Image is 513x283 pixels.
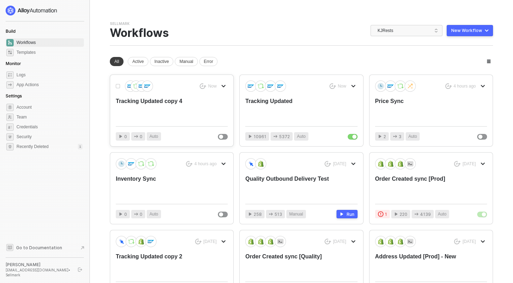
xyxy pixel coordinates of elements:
[6,244,13,251] span: documentation
[140,211,142,218] span: 0
[118,238,125,244] img: icon
[6,243,84,252] a: Knowledge Base
[462,161,476,167] div: [DATE]
[6,49,14,56] span: marketplace
[6,114,14,121] span: team
[400,211,407,218] span: 220
[6,262,72,268] div: [PERSON_NAME]
[195,239,202,245] span: icon-success-page
[378,161,384,167] img: icon
[139,83,145,89] img: icon
[481,84,485,88] span: icon-arrow-down
[245,97,335,121] div: Tracking Updated
[325,161,331,167] span: icon-success-page
[6,6,58,15] img: logo
[254,211,262,218] span: 258
[127,83,134,89] img: icon
[387,161,394,167] img: icon
[150,57,173,66] div: Inactive
[116,253,205,276] div: Tracking Updated copy 2
[208,83,216,89] div: Now
[128,238,134,245] img: icon
[245,253,335,276] div: Order Created sync [Quality]
[375,175,465,198] div: Order Created sync [Prod]
[393,134,397,139] span: icon-app-actions
[258,161,264,167] img: icon
[454,161,461,167] span: icon-success-page
[134,212,138,216] span: icon-app-actions
[333,239,346,245] div: [DATE]
[16,38,82,47] span: Workflows
[78,144,82,149] div: 1
[6,123,14,131] span: credentials
[277,238,284,245] img: icon
[420,211,431,218] span: 4139
[378,83,384,89] img: icon
[110,26,169,40] div: Workflows
[148,161,154,167] img: icon
[16,133,82,141] span: Security
[6,61,21,66] span: Monitor
[267,83,274,89] img: icon
[148,238,154,245] img: icon
[78,268,82,272] span: logout
[200,83,206,89] span: icon-success-page
[378,25,438,36] span: KJRests
[6,143,14,150] span: settings
[347,211,354,217] div: Run
[445,83,452,89] span: icon-success-page
[16,71,82,79] span: Logs
[186,161,193,167] span: icon-success-page
[110,57,124,66] div: All
[6,28,15,34] span: Build
[6,81,14,89] span: icon-app-actions
[254,133,266,140] span: 10961
[248,83,254,89] img: icon
[325,239,331,245] span: icon-success-page
[397,238,404,245] img: icon
[297,133,306,140] span: Auto
[277,83,284,89] img: icon
[194,161,216,167] div: 4 hours ago
[133,83,139,89] img: icon
[6,93,22,98] span: Settings
[16,123,82,131] span: Credentials
[387,83,394,89] img: icon
[378,238,384,245] img: icon
[407,238,413,245] img: icon
[149,211,158,218] span: Auto
[6,268,72,277] div: [EMAIL_ADDRESS][DOMAIN_NAME] • Sellmark
[338,83,346,89] div: Now
[248,238,254,245] img: icon
[116,175,205,198] div: Inventory Sync
[451,28,482,33] div: New Workflow
[128,161,134,167] img: icon
[279,133,290,140] span: 5372
[351,239,355,244] span: icon-arrow-down
[329,83,336,89] span: icon-success-page
[267,238,274,245] img: icon
[144,83,151,89] img: icon
[16,144,48,150] span: Recently Deleted
[248,161,254,167] img: icon
[337,210,358,218] button: Run
[408,133,417,140] span: Auto
[6,71,14,79] span: icon-logs
[375,97,465,121] div: Price Sync
[16,48,82,57] span: Templates
[140,133,142,140] span: 0
[149,133,158,140] span: Auto
[447,25,493,36] button: New Workflow
[124,211,127,218] span: 0
[221,239,226,244] span: icon-arrow-down
[274,211,282,218] span: 513
[269,212,273,216] span: icon-app-actions
[16,82,39,88] div: App Actions
[384,133,386,140] span: 2
[16,103,82,111] span: Account
[438,211,447,218] span: Auto
[289,211,303,218] span: Manual
[16,245,62,251] span: Go to Documentation
[6,39,14,46] span: dashboard
[333,161,346,167] div: [DATE]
